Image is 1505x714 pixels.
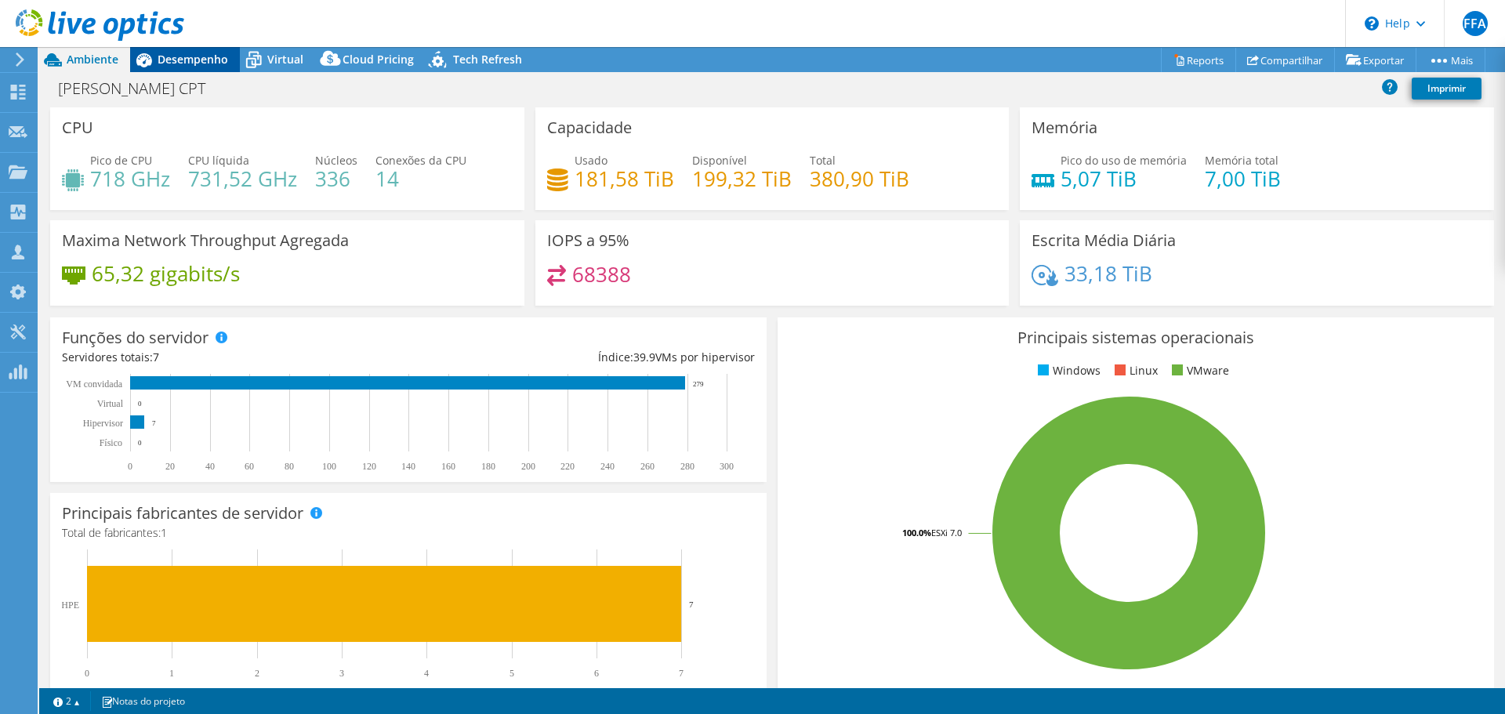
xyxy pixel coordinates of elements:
[810,170,909,187] h4: 380,90 TiB
[680,461,694,472] text: 280
[85,668,89,679] text: 0
[560,461,575,472] text: 220
[424,668,429,679] text: 4
[67,52,118,67] span: Ambiente
[408,349,755,366] div: Índice: VMs por hipervisor
[62,524,755,542] h4: Total de fabricantes:
[267,52,303,67] span: Virtual
[339,668,344,679] text: 3
[188,170,297,187] h4: 731,52 GHz
[441,461,455,472] text: 160
[1064,265,1152,282] h4: 33,18 TiB
[1032,232,1176,249] h3: Escrita Média Diária
[600,461,615,472] text: 240
[152,419,156,427] text: 7
[1061,153,1187,168] span: Pico do uso de memória
[575,153,607,168] span: Usado
[62,349,408,366] div: Servidores totais:
[315,170,357,187] h4: 336
[1235,48,1335,72] a: Compartilhar
[138,400,142,408] text: 0
[153,350,159,364] span: 7
[1034,362,1101,379] li: Windows
[165,461,175,472] text: 20
[138,439,142,447] text: 0
[547,119,632,136] h3: Capacidade
[689,600,694,609] text: 7
[97,398,124,409] text: Virtual
[594,668,599,679] text: 6
[100,437,122,448] tspan: Físico
[1412,78,1481,100] a: Imprimir
[1416,48,1485,72] a: Mais
[575,170,674,187] h4: 181,58 TiB
[1205,170,1281,187] h4: 7,00 TiB
[1205,153,1278,168] span: Memória total
[169,668,174,679] text: 1
[640,461,655,472] text: 260
[1111,362,1158,379] li: Linux
[692,153,747,168] span: Disponível
[343,52,414,67] span: Cloud Pricing
[66,379,122,390] text: VM convidada
[188,153,249,168] span: CPU líquida
[62,232,349,249] h3: Maxima Network Throughput Agregada
[362,461,376,472] text: 120
[1032,119,1097,136] h3: Memória
[693,380,704,388] text: 279
[51,80,230,97] h1: [PERSON_NAME] CPT
[42,691,91,711] a: 2
[285,461,294,472] text: 80
[481,461,495,472] text: 180
[902,527,931,538] tspan: 100.0%
[128,461,132,472] text: 0
[90,691,196,711] a: Notas do projeto
[1463,11,1488,36] span: FFA
[375,170,466,187] h4: 14
[1161,48,1236,72] a: Reports
[161,525,167,540] span: 1
[90,170,170,187] h4: 718 GHz
[453,52,522,67] span: Tech Refresh
[679,668,684,679] text: 7
[83,418,123,429] text: Hipervisor
[510,668,514,679] text: 5
[62,505,303,522] h3: Principais fabricantes de servidor
[375,153,466,168] span: Conexões da CPU
[255,668,259,679] text: 2
[547,232,629,249] h3: IOPS a 95%
[61,600,79,611] text: HPE
[158,52,228,67] span: Desempenho
[633,350,655,364] span: 39.9
[692,170,792,187] h4: 199,32 TiB
[1168,362,1229,379] li: VMware
[62,119,93,136] h3: CPU
[789,329,1482,346] h3: Principais sistemas operacionais
[92,265,240,282] h4: 65,32 gigabits/s
[401,461,415,472] text: 140
[720,461,734,472] text: 300
[572,266,631,283] h4: 68388
[1061,170,1187,187] h4: 5,07 TiB
[315,153,357,168] span: Núcleos
[1334,48,1416,72] a: Exportar
[931,527,962,538] tspan: ESXi 7.0
[205,461,215,472] text: 40
[245,461,254,472] text: 60
[521,461,535,472] text: 200
[90,153,152,168] span: Pico de CPU
[810,153,836,168] span: Total
[1365,16,1379,31] svg: \n
[62,329,209,346] h3: Funções do servidor
[322,461,336,472] text: 100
